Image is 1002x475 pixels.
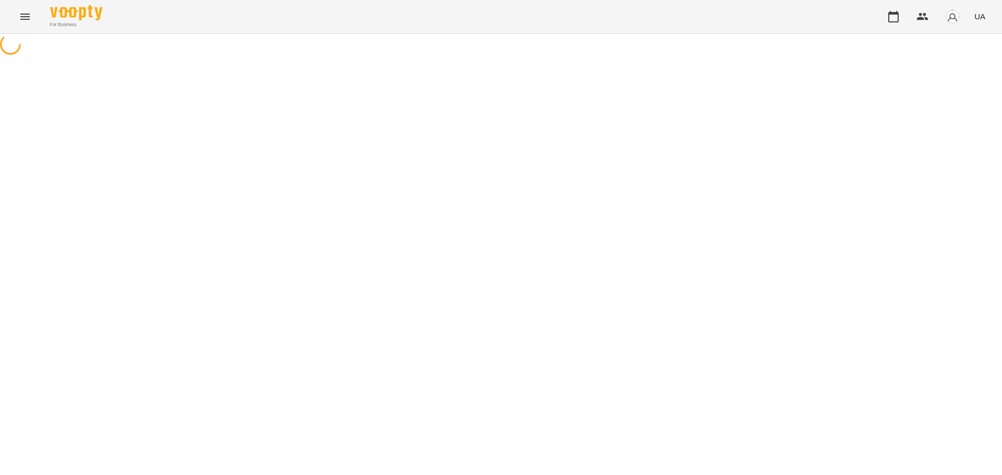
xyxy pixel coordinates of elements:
[13,4,38,29] button: Menu
[970,7,989,26] button: UA
[50,5,102,20] img: Voopty Logo
[974,11,985,22] span: UA
[945,9,960,24] img: avatar_s.png
[50,21,102,28] span: For Business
